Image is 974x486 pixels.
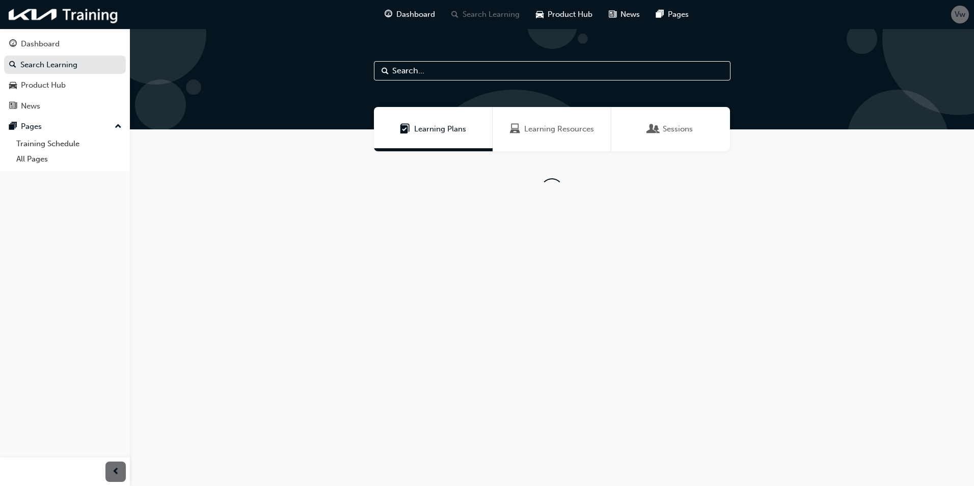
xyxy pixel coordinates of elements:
a: Training Schedule [12,136,126,152]
span: search-icon [451,8,458,21]
a: guage-iconDashboard [376,4,443,25]
span: News [620,9,640,20]
span: prev-icon [112,466,120,478]
span: pages-icon [9,122,17,131]
span: Learning Resources [510,123,520,135]
span: car-icon [536,8,544,21]
img: kia-training [5,4,122,25]
button: Pages [4,117,126,136]
span: Learning Plans [414,123,466,135]
input: Search... [374,61,730,80]
span: Sessions [648,123,659,135]
span: news-icon [609,8,616,21]
a: Product Hub [4,76,126,95]
span: car-icon [9,81,17,90]
span: Learning Resources [524,123,594,135]
span: Vw [955,9,965,20]
span: up-icon [115,120,122,133]
a: News [4,97,126,116]
a: pages-iconPages [648,4,697,25]
a: Search Learning [4,56,126,74]
div: Dashboard [21,38,60,50]
a: SessionsSessions [611,107,730,151]
div: Pages [21,121,42,132]
a: All Pages [12,151,126,167]
span: Product Hub [548,9,592,20]
a: car-iconProduct Hub [528,4,601,25]
span: Dashboard [396,9,435,20]
span: Search [382,65,389,77]
a: Learning ResourcesLearning Resources [493,107,611,151]
span: search-icon [9,61,16,70]
span: Pages [668,9,689,20]
button: DashboardSearch LearningProduct HubNews [4,33,126,117]
span: Search Learning [463,9,520,20]
span: Sessions [663,123,693,135]
div: Product Hub [21,79,66,91]
span: news-icon [9,102,17,111]
span: guage-icon [385,8,392,21]
span: pages-icon [656,8,664,21]
button: Vw [951,6,969,23]
a: Dashboard [4,35,126,53]
a: Learning PlansLearning Plans [374,107,493,151]
a: news-iconNews [601,4,648,25]
span: guage-icon [9,40,17,49]
a: search-iconSearch Learning [443,4,528,25]
span: Learning Plans [400,123,410,135]
div: News [21,100,40,112]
